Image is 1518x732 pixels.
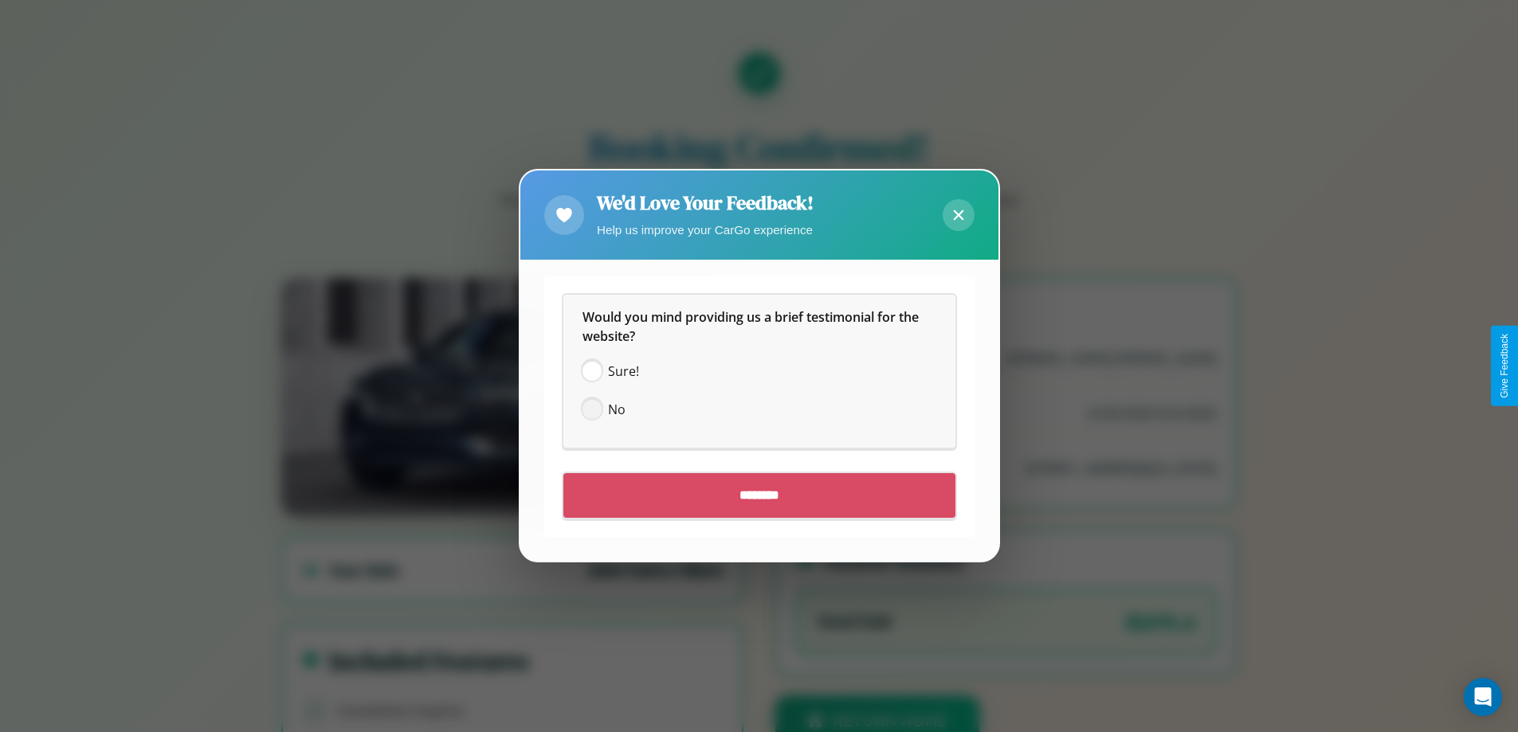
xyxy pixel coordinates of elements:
[597,190,814,216] h2: We'd Love Your Feedback!
[1464,678,1502,716] div: Open Intercom Messenger
[608,362,639,382] span: Sure!
[597,219,814,241] p: Help us improve your CarGo experience
[608,401,626,420] span: No
[1499,334,1510,398] div: Give Feedback
[582,309,922,346] span: Would you mind providing us a brief testimonial for the website?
